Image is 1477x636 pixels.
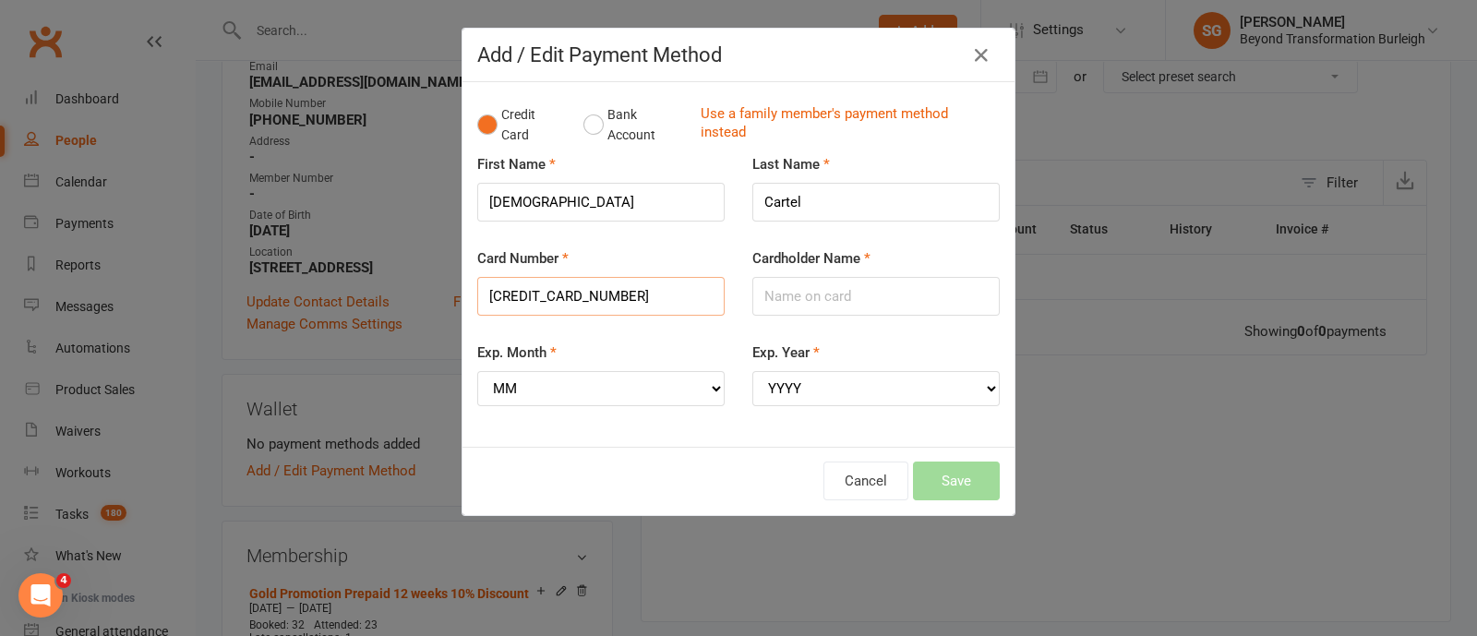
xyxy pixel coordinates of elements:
[752,153,830,175] label: Last Name
[752,277,1000,316] input: Name on card
[967,41,996,70] button: Close
[477,43,1000,66] h4: Add / Edit Payment Method
[477,342,557,364] label: Exp. Month
[56,573,71,588] span: 4
[752,247,871,270] label: Cardholder Name
[477,153,556,175] label: First Name
[583,97,686,153] button: Bank Account
[477,247,569,270] label: Card Number
[701,104,991,146] a: Use a family member's payment method instead
[752,342,820,364] label: Exp. Year
[477,97,564,153] button: Credit Card
[477,277,725,316] input: XXXX-XXXX-XXXX-XXXX
[18,573,63,618] iframe: Intercom live chat
[823,462,908,500] button: Cancel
